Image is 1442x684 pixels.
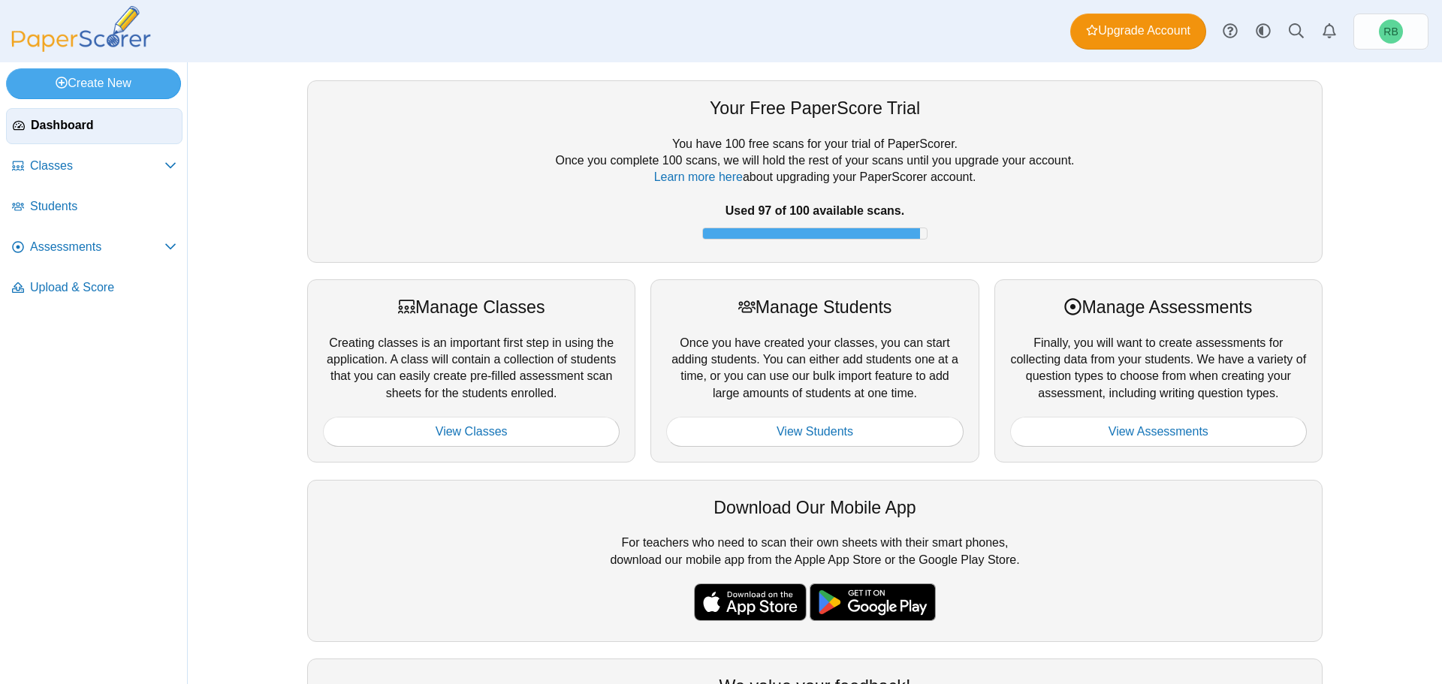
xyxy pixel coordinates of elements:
[666,417,963,447] a: View Students
[694,583,807,621] img: apple-store-badge.svg
[1379,20,1403,44] span: Robert Bartz
[6,68,181,98] a: Create New
[6,108,183,144] a: Dashboard
[30,198,176,215] span: Students
[1383,26,1398,37] span: Robert Bartz
[30,239,164,255] span: Assessments
[650,279,979,463] div: Once you have created your classes, you can start adding students. You can either add students on...
[323,496,1307,520] div: Download Our Mobile App
[654,170,743,183] a: Learn more here
[6,149,183,185] a: Classes
[307,480,1323,642] div: For teachers who need to scan their own sheets with their smart phones, download our mobile app f...
[30,279,176,296] span: Upload & Score
[810,583,936,621] img: google-play-badge.png
[323,136,1307,247] div: You have 100 free scans for your trial of PaperScorer. Once you complete 100 scans, we will hold ...
[323,417,620,447] a: View Classes
[323,96,1307,120] div: Your Free PaperScore Trial
[6,230,183,266] a: Assessments
[1010,417,1307,447] a: View Assessments
[31,117,176,134] span: Dashboard
[666,295,963,319] div: Manage Students
[1313,15,1346,48] a: Alerts
[726,204,904,217] b: Used 97 of 100 available scans.
[6,270,183,306] a: Upload & Score
[1010,295,1307,319] div: Manage Assessments
[994,279,1323,463] div: Finally, you will want to create assessments for collecting data from your students. We have a va...
[1353,14,1428,50] a: Robert Bartz
[6,189,183,225] a: Students
[1086,23,1190,39] span: Upgrade Account
[307,279,635,463] div: Creating classes is an important first step in using the application. A class will contain a coll...
[323,295,620,319] div: Manage Classes
[30,158,164,174] span: Classes
[6,6,156,52] img: PaperScorer
[1070,14,1206,50] a: Upgrade Account
[6,41,156,54] a: PaperScorer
